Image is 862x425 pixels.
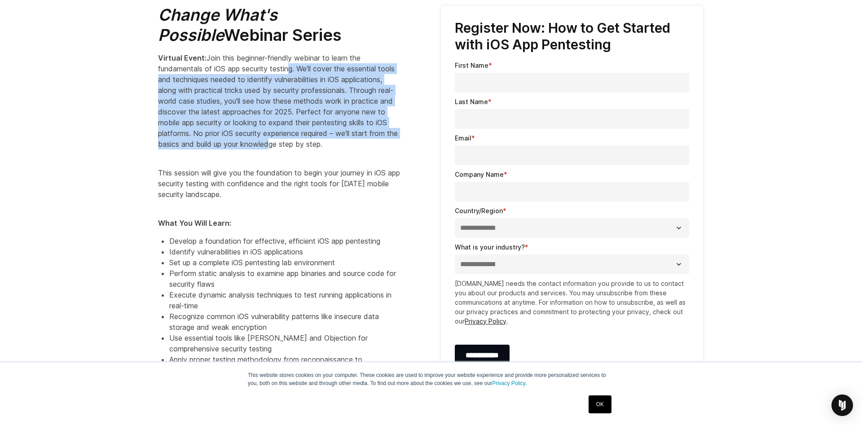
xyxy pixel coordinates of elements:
li: Perform static analysis to examine app binaries and source code for security flaws [169,268,400,289]
span: This session will give you the foundation to begin your journey in iOS app security testing with ... [158,168,400,199]
li: Identify vulnerabilities in iOS applications [169,246,400,257]
div: Open Intercom Messenger [831,394,853,416]
span: Join this beginner-friendly webinar to learn the fundamentals of iOS app security testing. We'll ... [158,53,398,149]
a: OK [589,395,611,413]
em: Change What's Possible [158,5,277,45]
strong: What You Will Learn: [158,219,231,228]
span: First Name [455,61,488,69]
span: Company Name [455,171,504,178]
h3: Register Now: How to Get Started with iOS App Pentesting [455,20,689,53]
p: [DOMAIN_NAME] needs the contact information you provide to us to contact you about our products a... [455,279,689,326]
span: What is your industry? [455,243,525,251]
li: Use essential tools like [PERSON_NAME] and Objection for comprehensive security testing [169,333,400,354]
span: Country/Region [455,207,503,215]
li: Apply proper testing methodology from reconnaissance to exploitation [169,354,400,376]
li: Develop a foundation for effective, efficient iOS app pentesting [169,236,400,246]
li: Recognize common iOS vulnerability patterns like insecure data storage and weak encryption [169,311,400,333]
span: Last Name [455,98,488,105]
p: This website stores cookies on your computer. These cookies are used to improve your website expe... [248,371,614,387]
li: Set up a complete iOS pentesting lab environment [169,257,400,268]
a: Privacy Policy [465,317,506,325]
span: Email [455,134,471,142]
li: Execute dynamic analysis techniques to test running applications in real-time [169,289,400,311]
h2: Webinar Series [158,5,400,45]
a: Privacy Policy. [492,380,527,386]
strong: Virtual Event: [158,53,207,62]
